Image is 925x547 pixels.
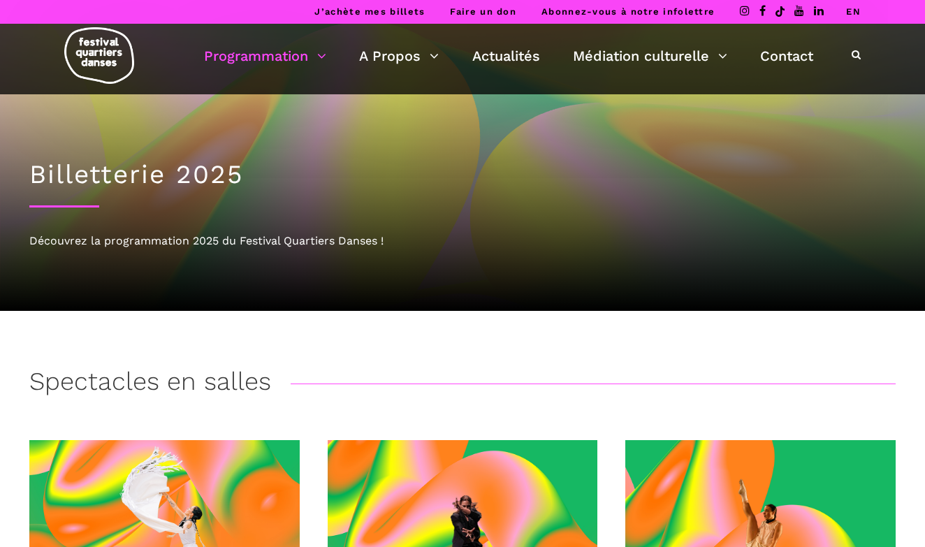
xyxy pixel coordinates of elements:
a: Abonnez-vous à notre infolettre [541,6,715,17]
img: logo-fqd-med [64,27,134,84]
h1: Billetterie 2025 [29,159,896,190]
a: J’achète mes billets [314,6,425,17]
a: Programmation [204,44,326,68]
a: Médiation culturelle [573,44,727,68]
h3: Spectacles en salles [29,367,271,402]
a: Faire un don [450,6,516,17]
a: Actualités [472,44,540,68]
a: EN [846,6,861,17]
a: Contact [760,44,813,68]
a: A Propos [359,44,439,68]
div: Découvrez la programmation 2025 du Festival Quartiers Danses ! [29,232,896,250]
